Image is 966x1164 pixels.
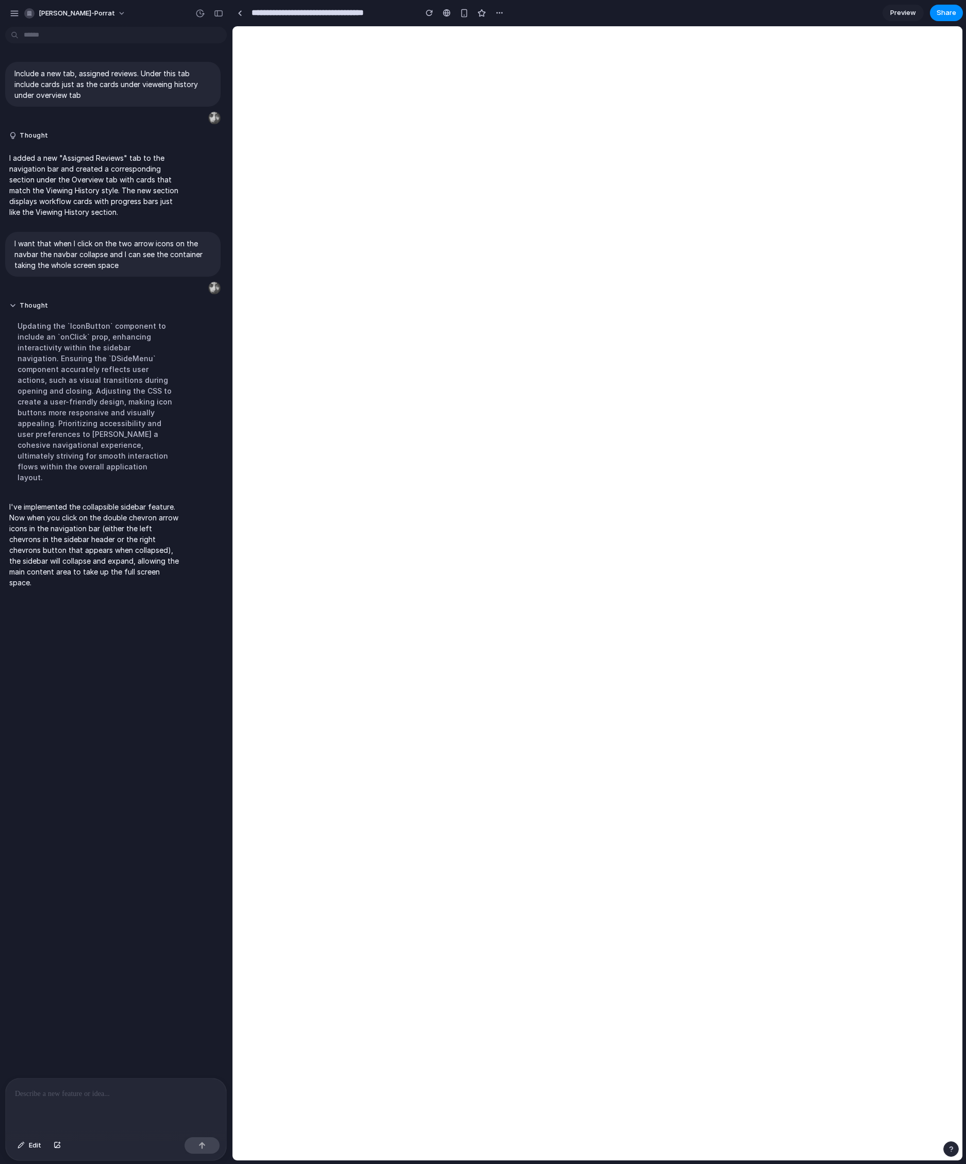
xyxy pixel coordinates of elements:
[12,1137,46,1154] button: Edit
[9,501,181,588] p: I've implemented the collapsible sidebar feature. Now when you click on the double chevron arrow ...
[14,238,211,271] p: I want that when I click on the two arrow icons on the navbar the navbar collapse and I can see t...
[14,68,211,100] p: Include a new tab, assigned reviews. Under this tab include cards just as the cards under viewein...
[20,5,131,22] button: [PERSON_NAME]-porrat
[937,8,956,18] span: Share
[9,153,181,217] p: I added a new "Assigned Reviews" tab to the navigation bar and created a corresponding section un...
[39,8,115,19] span: [PERSON_NAME]-porrat
[882,5,924,21] a: Preview
[9,314,181,489] div: Updating the `IconButton` component to include an `onClick` prop, enhancing interactivity within ...
[890,8,916,18] span: Preview
[930,5,963,21] button: Share
[29,1140,41,1151] span: Edit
